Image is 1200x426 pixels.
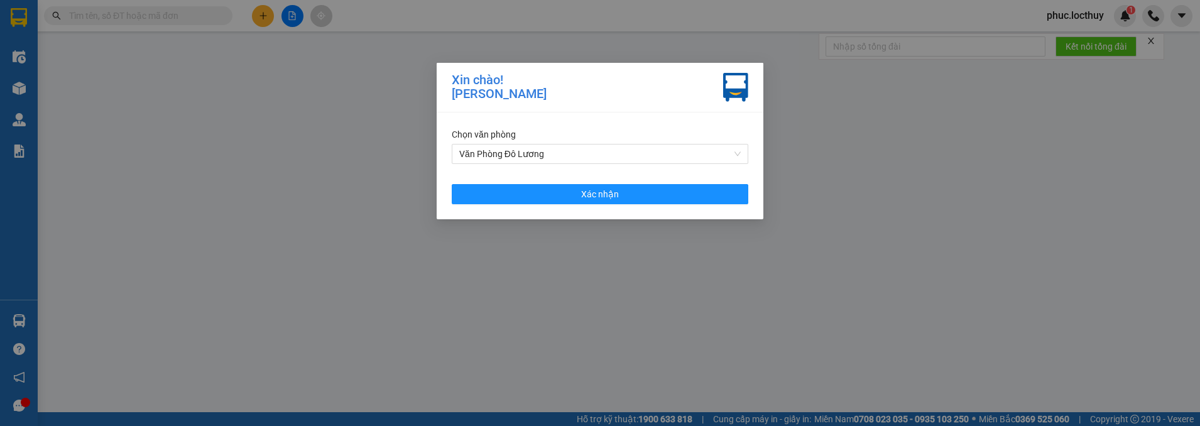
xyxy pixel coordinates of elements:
div: Chọn văn phòng [452,128,748,141]
button: Xác nhận [452,184,748,204]
span: Xác nhận [581,187,619,201]
div: Xin chào! [PERSON_NAME] [452,73,547,102]
img: vxr-icon [723,73,748,102]
span: Văn Phòng Đô Lương [459,145,741,163]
